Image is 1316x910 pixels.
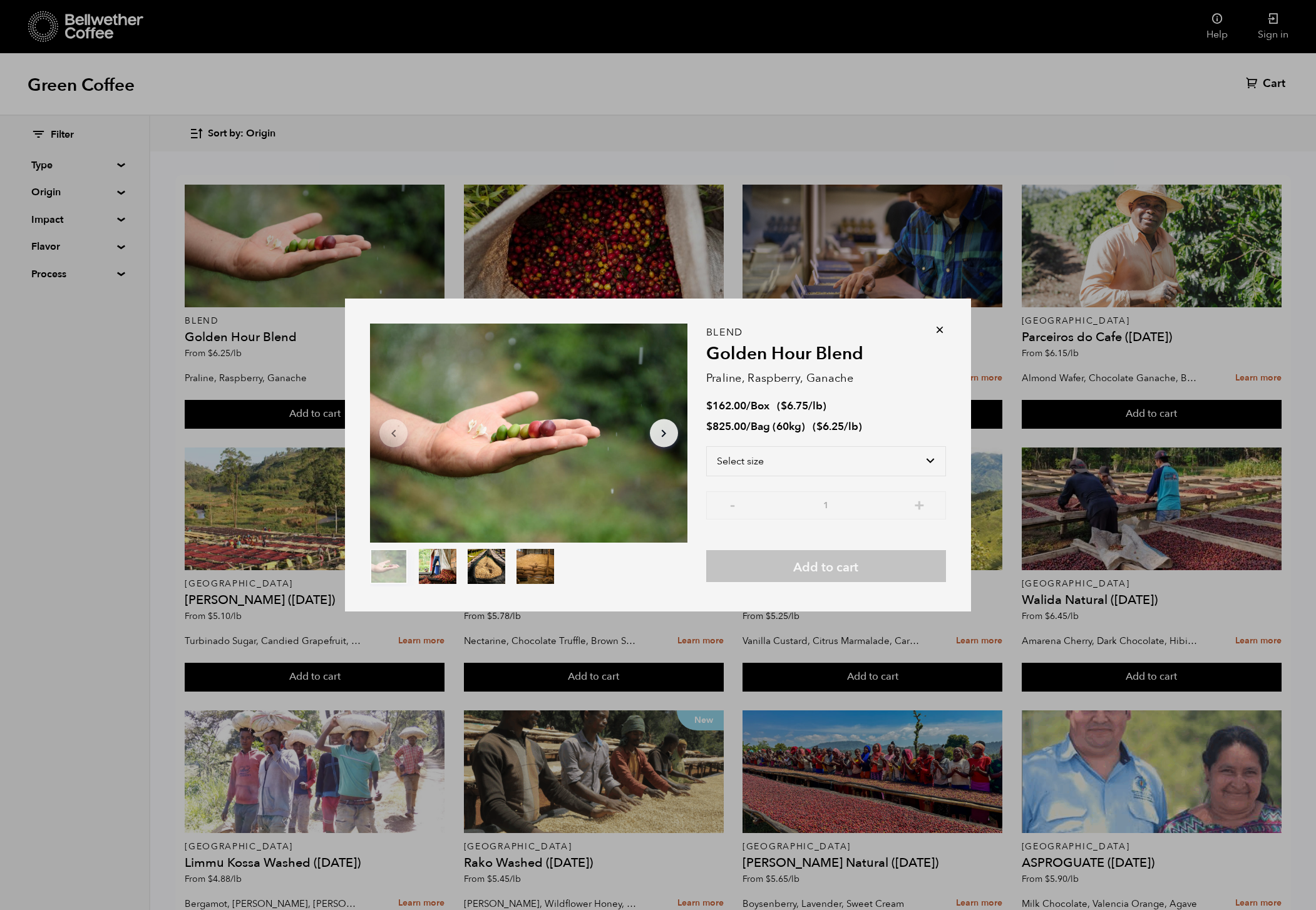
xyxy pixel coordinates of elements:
button: Add to cart [706,550,946,582]
span: $ [706,399,712,413]
bdi: 6.25 [816,419,844,434]
p: Praline, Raspberry, Ganache [706,370,946,387]
span: /lb [844,419,858,434]
span: Box [751,399,769,413]
span: / [746,419,751,434]
bdi: 825.00 [706,419,746,434]
span: ( ) [777,399,826,413]
bdi: 6.75 [781,399,808,413]
span: ( ) [813,419,862,434]
bdi: 162.00 [706,399,746,413]
span: /lb [808,399,823,413]
span: $ [781,399,787,413]
span: $ [706,419,712,434]
span: $ [816,419,823,434]
h2: Golden Hour Blend [706,344,946,365]
button: + [912,498,927,510]
button: - [725,498,741,510]
span: / [746,399,751,413]
span: Bag (60kg) [751,419,805,434]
